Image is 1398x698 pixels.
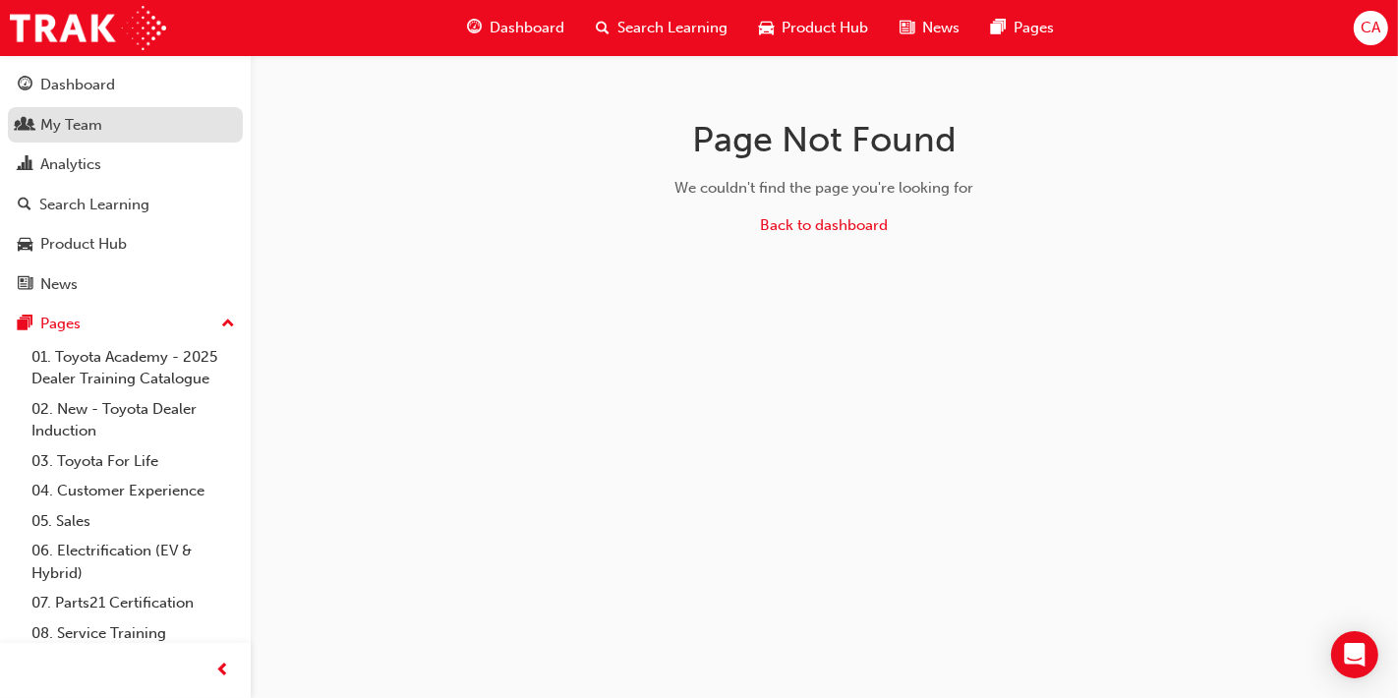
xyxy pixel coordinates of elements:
a: 05. Sales [24,506,243,537]
button: CA [1354,11,1388,45]
a: 08. Service Training [24,618,243,649]
span: News [922,17,960,39]
a: guage-iconDashboard [451,8,580,48]
span: chart-icon [18,156,32,174]
a: 06. Electrification (EV & Hybrid) [24,536,243,588]
a: pages-iconPages [975,8,1070,48]
span: pages-icon [991,16,1006,40]
span: car-icon [18,236,32,254]
span: search-icon [18,197,31,214]
span: Search Learning [617,17,728,39]
span: people-icon [18,117,32,135]
a: Back to dashboard [761,216,889,234]
span: Dashboard [490,17,564,39]
div: Search Learning [39,194,149,216]
span: guage-icon [18,77,32,94]
a: 01. Toyota Academy - 2025 Dealer Training Catalogue [24,342,243,394]
span: Pages [1014,17,1054,39]
span: news-icon [18,276,32,294]
div: News [40,273,78,296]
h1: Page Not Found [513,118,1136,161]
a: car-iconProduct Hub [743,8,884,48]
a: 04. Customer Experience [24,476,243,506]
a: Dashboard [8,67,243,103]
button: DashboardMy TeamAnalyticsSearch LearningProduct HubNews [8,63,243,306]
a: Analytics [8,146,243,183]
div: Analytics [40,153,101,176]
div: We couldn't find the page you're looking for [513,177,1136,200]
img: Trak [10,6,166,50]
span: news-icon [900,16,914,40]
span: CA [1361,17,1380,39]
span: search-icon [596,16,610,40]
span: car-icon [759,16,774,40]
button: Pages [8,306,243,342]
a: My Team [8,107,243,144]
span: prev-icon [216,659,231,683]
span: up-icon [221,312,235,337]
a: Search Learning [8,187,243,223]
a: Product Hub [8,226,243,262]
div: Pages [40,313,81,335]
span: guage-icon [467,16,482,40]
div: Dashboard [40,74,115,96]
a: 02. New - Toyota Dealer Induction [24,394,243,446]
a: News [8,266,243,303]
a: search-iconSearch Learning [580,8,743,48]
a: news-iconNews [884,8,975,48]
a: 03. Toyota For Life [24,446,243,477]
div: My Team [40,114,102,137]
div: Open Intercom Messenger [1331,631,1378,678]
span: Product Hub [782,17,868,39]
a: 07. Parts21 Certification [24,588,243,618]
span: pages-icon [18,316,32,333]
div: Product Hub [40,233,127,256]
